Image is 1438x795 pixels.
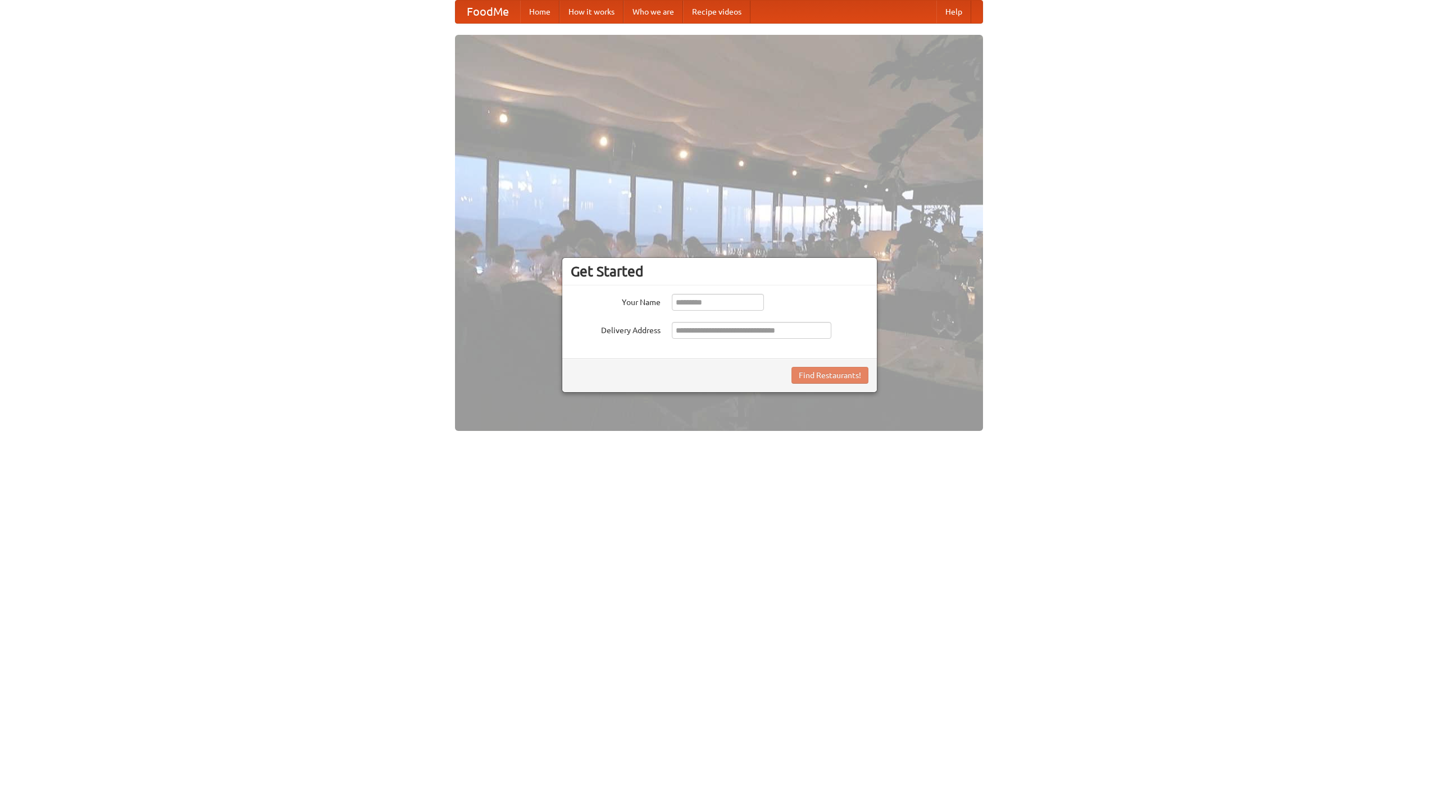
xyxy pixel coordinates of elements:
a: Help [936,1,971,23]
h3: Get Started [571,263,868,280]
a: FoodMe [456,1,520,23]
button: Find Restaurants! [791,367,868,384]
label: Your Name [571,294,661,308]
a: Home [520,1,559,23]
label: Delivery Address [571,322,661,336]
a: Recipe videos [683,1,750,23]
a: How it works [559,1,624,23]
a: Who we are [624,1,683,23]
